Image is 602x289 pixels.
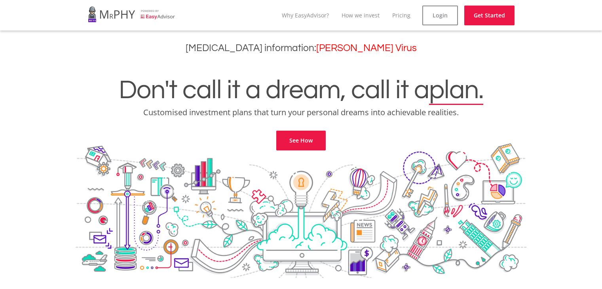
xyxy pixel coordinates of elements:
a: Pricing [392,11,410,19]
span: plan. [429,77,483,104]
a: How we invest [342,11,380,19]
a: Get Started [464,6,515,25]
a: Why EasyAdvisor? [282,11,329,19]
h1: Don't call it a dream, call it a [6,77,596,104]
a: See How [276,131,326,150]
a: Login [422,6,458,25]
p: Customised investment plans that turn your personal dreams into achievable realities. [6,107,596,118]
h3: [MEDICAL_DATA] information: [6,42,596,54]
a: [PERSON_NAME] Virus [316,43,417,53]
